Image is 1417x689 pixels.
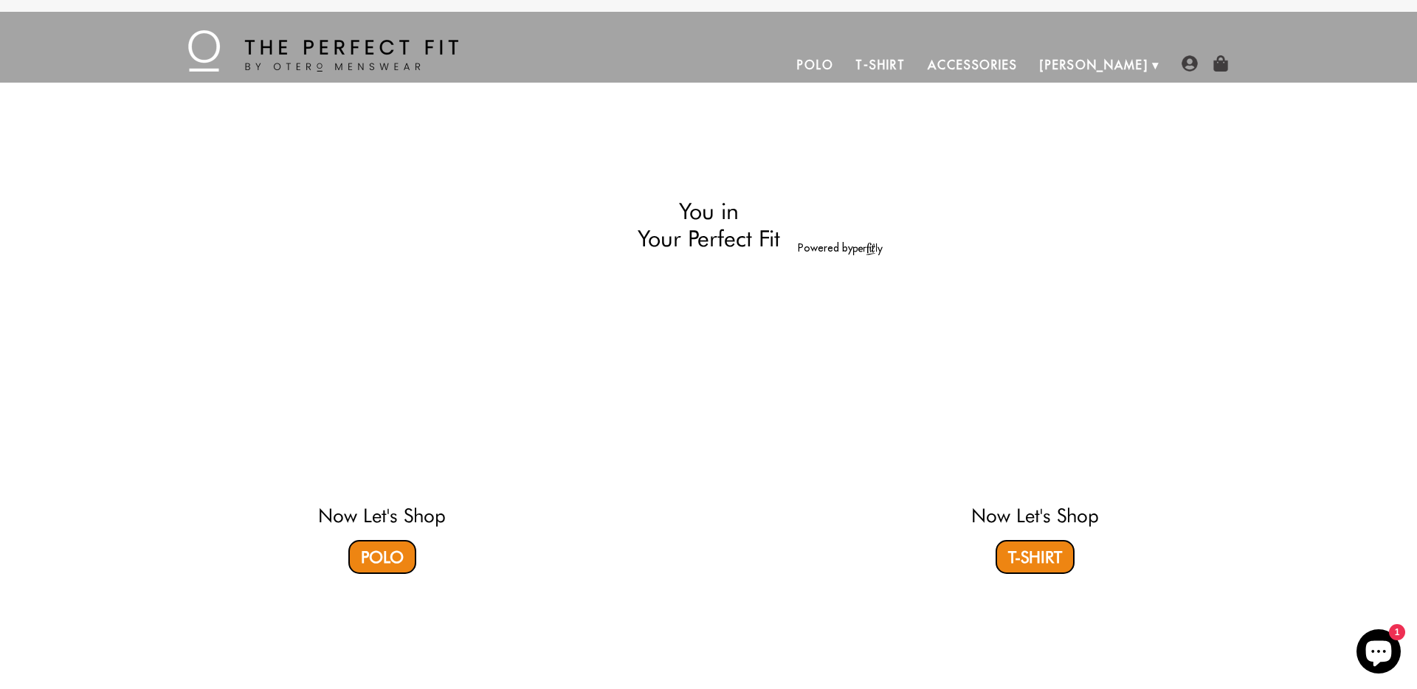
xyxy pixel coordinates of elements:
a: Accessories [917,47,1029,83]
a: Polo [786,47,845,83]
img: shopping-bag-icon.png [1213,55,1229,72]
a: [PERSON_NAME] [1029,47,1159,83]
a: Now Let's Shop [318,504,446,527]
a: Polo [348,540,416,574]
img: perfitly-logo_73ae6c82-e2e3-4a36-81b1-9e913f6ac5a1.png [853,243,883,255]
inbox-online-store-chat: Shopify online store chat [1352,629,1405,677]
a: T-Shirt [844,47,916,83]
h2: You in Your Perfect Fit [534,198,883,252]
a: Powered by [798,241,883,255]
a: Now Let's Shop [971,504,1099,527]
img: user-account-icon.png [1182,55,1198,72]
img: The Perfect Fit - by Otero Menswear - Logo [188,30,458,72]
a: T-Shirt [996,540,1075,574]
